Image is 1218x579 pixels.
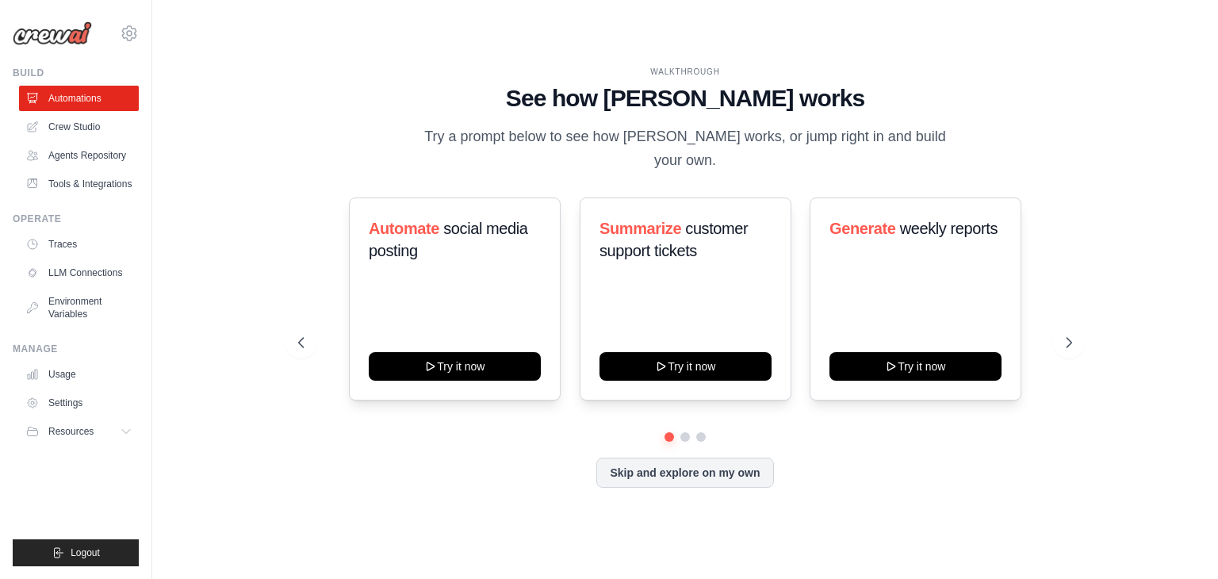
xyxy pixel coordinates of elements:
a: Usage [19,362,139,387]
button: Resources [19,419,139,444]
div: WALKTHROUGH [298,66,1072,78]
a: Environment Variables [19,289,139,327]
h1: See how [PERSON_NAME] works [298,84,1072,113]
a: Agents Repository [19,143,139,168]
button: Skip and explore on my own [596,458,773,488]
a: Traces [19,232,139,257]
a: Settings [19,390,139,416]
p: Try a prompt below to see how [PERSON_NAME] works, or jump right in and build your own. [419,125,952,172]
span: weekly reports [900,220,998,237]
a: Crew Studio [19,114,139,140]
span: social media posting [369,220,528,259]
a: Tools & Integrations [19,171,139,197]
a: Automations [19,86,139,111]
img: Logo [13,21,92,45]
span: Logout [71,546,100,559]
span: customer support tickets [599,220,748,259]
div: Operate [13,213,139,225]
div: Manage [13,343,139,355]
button: Try it now [829,352,1002,381]
button: Try it now [369,352,541,381]
span: Generate [829,220,896,237]
button: Logout [13,539,139,566]
button: Try it now [599,352,772,381]
span: Resources [48,425,94,438]
div: Build [13,67,139,79]
span: Automate [369,220,439,237]
a: LLM Connections [19,260,139,286]
span: Summarize [599,220,681,237]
